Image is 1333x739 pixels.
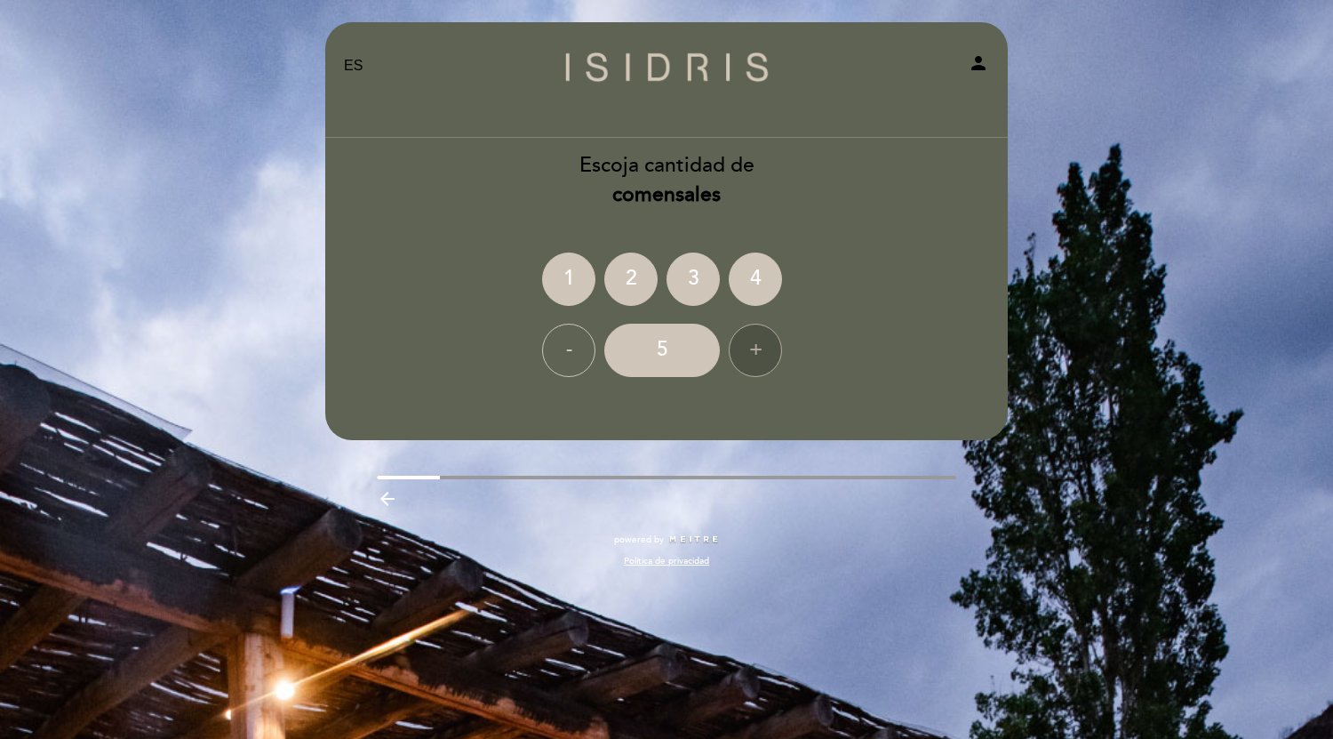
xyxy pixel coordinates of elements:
[729,324,782,377] div: +
[604,253,658,306] div: 2
[542,324,595,377] div: -
[668,535,719,544] img: MEITRE
[729,253,782,306] div: 4
[666,253,720,306] div: 3
[542,253,595,306] div: 1
[624,555,709,567] a: Política de privacidad
[614,534,664,546] span: powered by
[555,42,778,91] a: isidris
[612,182,721,207] b: comensales
[604,324,720,377] div: 5
[377,488,398,510] i: arrow_backward
[968,52,989,80] button: person
[968,52,989,74] i: person
[614,534,719,546] a: powered by
[324,151,1009,210] div: Escoja cantidad de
